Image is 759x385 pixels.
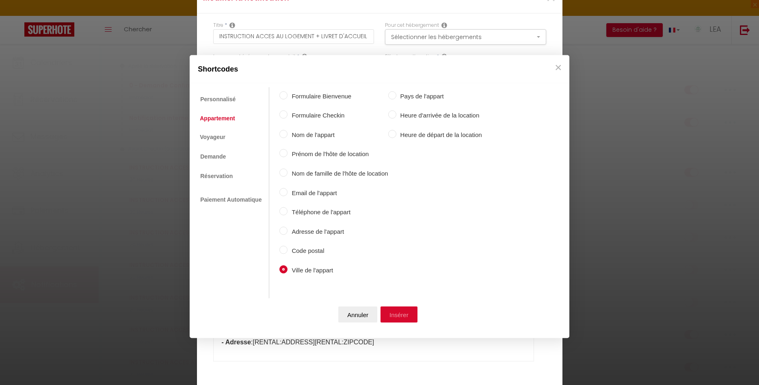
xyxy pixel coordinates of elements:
label: Heure d'arrivée de la location [396,111,482,120]
label: Prénom de l'hôte de location [288,149,388,159]
label: Code postal [288,246,388,256]
label: Pays de l'appart [396,91,482,101]
label: Nom de l'appart [288,130,388,139]
label: Email de l'appart [288,188,388,198]
label: Adresse de l'appart [288,226,388,236]
button: Annuler [338,307,377,323]
a: Demande [196,148,230,164]
label: Formulaire Bienvenue [288,91,388,101]
label: Heure de départ de la location [396,130,482,139]
label: Téléphone de l'appart [288,207,388,217]
div: Shortcodes [190,55,569,83]
a: Appartement [196,111,239,126]
label: Ville de l'appart [288,265,388,275]
label: Nom de famille de l'hôte de location [288,169,388,178]
label: Formulaire Checkin [288,111,388,120]
a: Réservation [196,168,237,184]
button: Close [552,59,564,75]
a: Voyageur [196,130,229,144]
button: Insérer [381,307,417,323]
a: Personnalisé [196,91,240,107]
a: Paiement Automatique [196,192,266,207]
